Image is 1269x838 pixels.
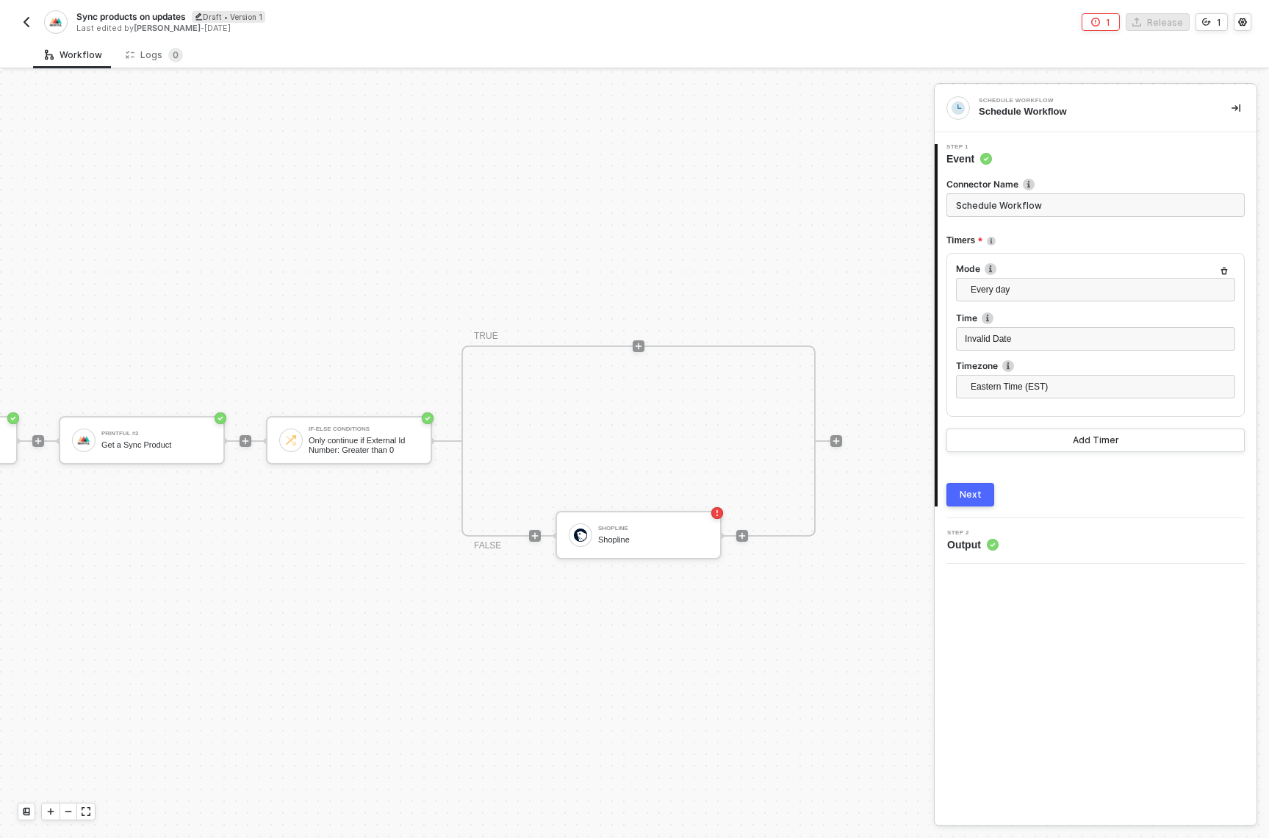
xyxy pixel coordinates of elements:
[101,431,212,437] div: Printful #2
[952,101,965,115] img: integration-icon
[18,13,35,31] button: back
[965,334,1011,344] span: Invalid Date
[77,434,90,447] img: icon
[935,144,1257,506] div: Step 1Event Connector Nameicon-infoTimersicon-infoModeicon-infoEvery dayTimeicon-infoInvalid Date...
[49,15,62,29] img: integration-icon
[45,49,102,61] div: Workflow
[832,437,841,445] span: icon-play
[21,16,32,28] img: back
[1238,18,1247,26] span: icon-settings
[711,507,723,519] span: icon-error-page
[531,531,539,540] span: icon-play
[1196,13,1228,31] button: 1
[947,537,999,552] span: Output
[46,807,55,816] span: icon-play
[971,279,1226,301] span: Every day
[960,489,982,501] div: Next
[1082,13,1120,31] button: 1
[309,426,419,432] div: If-Else Conditions
[1091,18,1100,26] span: icon-error-page
[956,312,1235,324] label: Time
[82,807,90,816] span: icon-expand
[241,437,250,445] span: icon-play
[946,429,1245,452] button: Add Timer
[979,105,1208,118] div: Schedule Workflow
[1106,16,1110,29] div: 1
[987,237,996,246] img: icon-info
[971,376,1226,398] span: Eastern Time (EST)
[474,539,501,553] div: FALSE
[1023,179,1035,190] img: icon-info
[1202,18,1211,26] span: icon-versioning
[1073,434,1119,446] div: Add Timer
[101,440,212,450] div: Get a Sync Product
[956,359,1235,372] label: Timezone
[1002,360,1014,372] img: icon-info
[946,144,992,150] span: Step 1
[982,312,993,324] img: icon-info
[1232,104,1240,112] span: icon-collapse-right
[1217,16,1221,29] div: 1
[946,193,1245,217] input: Enter description
[598,526,708,531] div: Shopline
[192,11,265,23] div: Draft • Version 1
[134,23,201,33] span: [PERSON_NAME]
[168,48,183,62] sup: 0
[34,437,43,445] span: icon-play
[985,263,996,275] img: icon-info
[738,531,747,540] span: icon-play
[946,483,994,506] button: Next
[574,529,587,542] img: icon
[598,535,708,545] div: Shopline
[7,412,19,424] span: icon-success-page
[947,530,999,536] span: Step 2
[126,48,183,62] div: Logs
[215,412,226,424] span: icon-success-page
[956,262,1235,275] label: Mode
[309,436,419,454] div: Only continue if External Id Number: Greater than 0
[76,10,186,23] span: Sync products on updates
[76,23,633,34] div: Last edited by - [DATE]
[64,807,73,816] span: icon-minus
[979,98,1199,104] div: Schedule Workflow
[634,342,643,351] span: icon-play
[284,434,298,447] img: icon
[946,232,982,250] span: Timers
[422,412,434,424] span: icon-success-page
[1126,13,1190,31] button: Release
[946,178,1245,190] label: Connector Name
[195,12,203,21] span: icon-edit
[474,329,498,343] div: TRUE
[946,151,992,166] span: Event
